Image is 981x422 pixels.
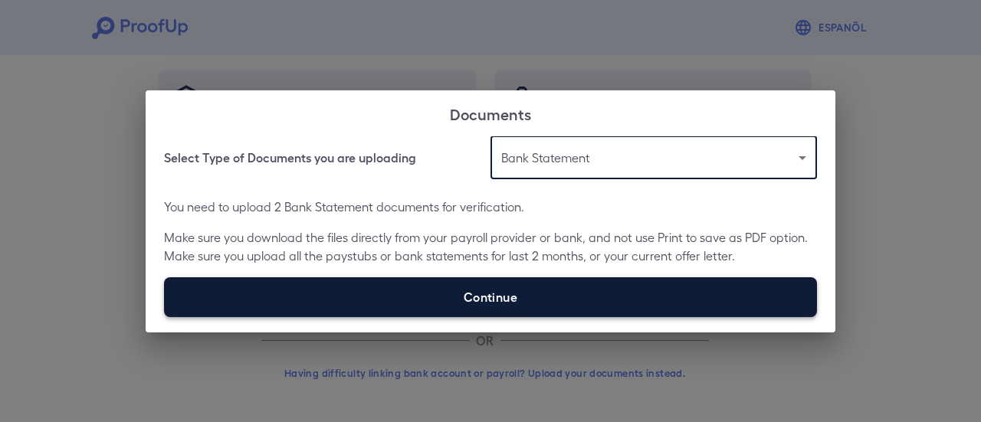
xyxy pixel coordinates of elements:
[164,149,416,167] h6: Select Type of Documents you are uploading
[146,90,835,136] h2: Documents
[164,228,817,265] p: Make sure you download the files directly from your payroll provider or bank, and not use Print t...
[164,277,817,317] label: Continue
[490,136,817,179] div: Bank Statement
[164,198,817,216] p: You need to upload 2 Bank Statement documents for verification.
